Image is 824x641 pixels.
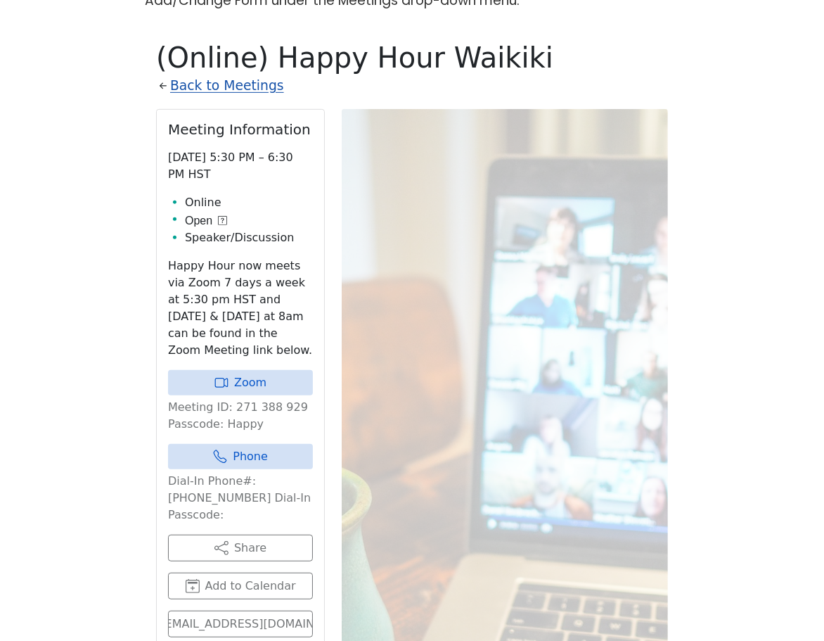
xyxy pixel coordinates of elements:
[168,611,313,637] a: [URL][EMAIL_ADDRESS][DOMAIN_NAME]
[168,473,313,523] p: Dial-In Phone#: [PHONE_NUMBER] Dial-In Passcode:
[156,41,668,75] h1: (Online) Happy Hour Waikiki
[170,75,284,98] a: Back to Meetings
[168,444,313,469] a: Phone
[168,573,313,599] button: Add to Calendar
[185,194,313,211] li: Online
[168,149,313,183] p: [DATE] 5:30 PM – 6:30 PM HST
[185,229,313,246] li: Speaker/Discussion
[185,212,212,229] span: Open
[168,399,313,433] p: Meeting ID: 271 388 929 Passcode: Happy
[168,258,313,359] p: Happy Hour now meets via Zoom 7 days a week at 5:30 pm HST and [DATE] & [DATE] at 8am can be foun...
[168,535,313,561] button: Share
[185,212,227,229] button: Open
[168,121,313,138] h2: Meeting Information
[168,370,313,395] a: Zoom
